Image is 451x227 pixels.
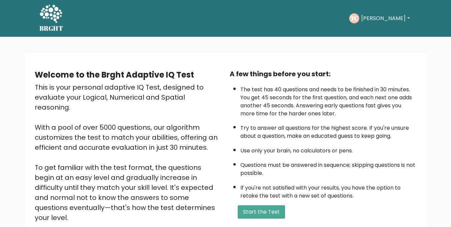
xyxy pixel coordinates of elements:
li: Questions must be answered in sequence; skipping questions is not possible. [240,158,417,177]
h5: BRGHT [39,24,63,32]
text: TC [351,14,358,22]
li: Use only your brain, no calculators or pens. [240,143,417,155]
button: Start the Test [238,205,285,219]
li: If you're not satisfied with your results, you have the option to retake the test with a new set ... [240,181,417,200]
a: BRGHT [39,3,63,34]
div: A few things before you start: [230,69,417,79]
button: [PERSON_NAME] [359,14,412,23]
li: The test has 40 questions and needs to be finished in 30 minutes. You get 45 seconds for the firs... [240,82,417,118]
li: Try to answer all questions for the highest score. If you're unsure about a question, make an edu... [240,121,417,140]
b: Welcome to the Brght Adaptive IQ Test [35,69,194,80]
